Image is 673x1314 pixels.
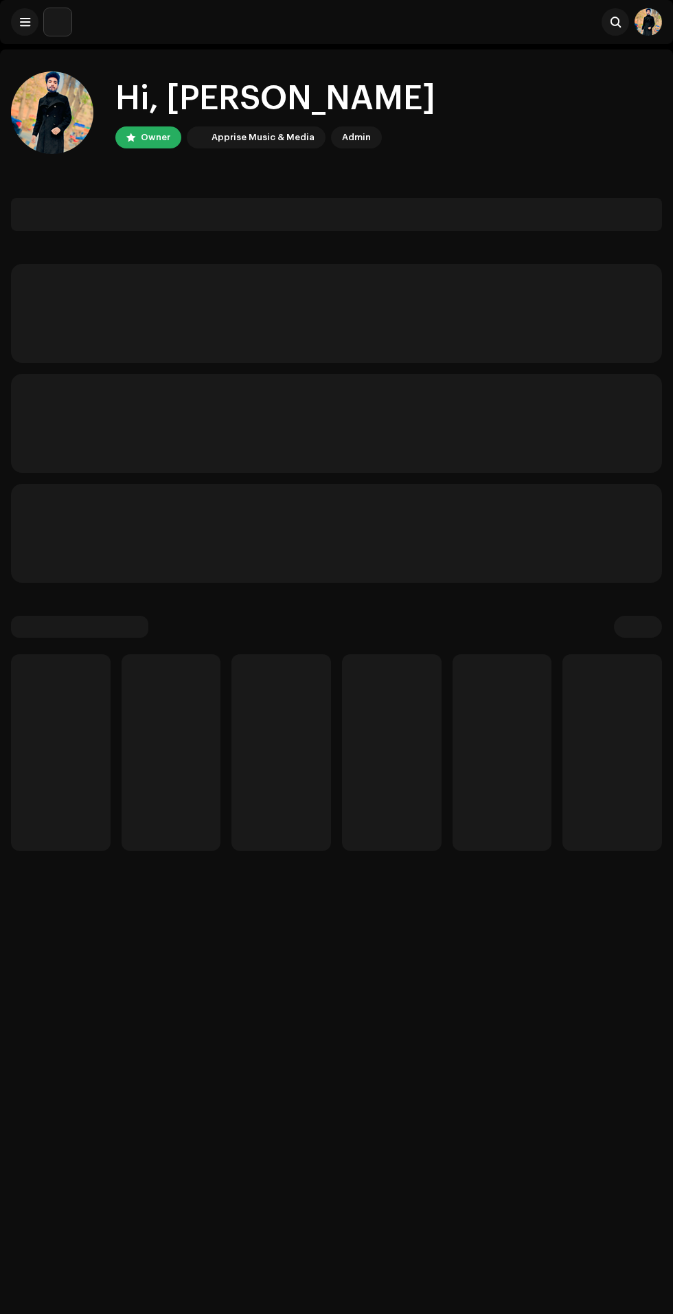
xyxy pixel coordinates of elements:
div: Apprise Music & Media [212,129,315,146]
div: Owner [141,129,170,146]
div: Admin [342,129,371,146]
img: 1c16f3de-5afb-4452-805d-3f3454e20b1b [190,129,206,146]
div: Hi, [PERSON_NAME] [115,77,435,121]
img: 1c1ad55c-8e06-44f2-84ac-8a835fd45bf6 [11,71,93,154]
img: 1c1ad55c-8e06-44f2-84ac-8a835fd45bf6 [635,8,662,36]
img: 1c16f3de-5afb-4452-805d-3f3454e20b1b [44,8,71,36]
